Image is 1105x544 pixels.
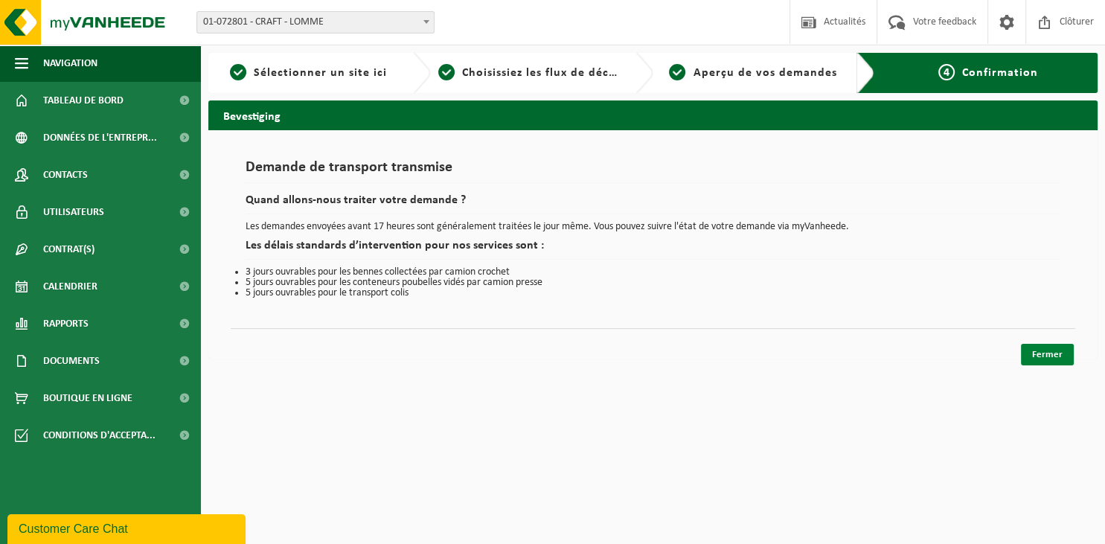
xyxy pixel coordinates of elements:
[254,67,387,79] span: Sélectionner un site ici
[246,267,1060,278] li: 3 jours ouvrables pour les bennes collectées par camion crochet
[43,305,89,342] span: Rapports
[246,194,1060,214] h2: Quand allons-nous traiter votre demande ?
[246,240,1060,260] h2: Les délais standards d’intervention pour nos services sont :
[43,231,95,268] span: Contrat(s)
[43,45,97,82] span: Navigation
[43,380,132,417] span: Boutique en ligne
[661,64,846,82] a: 3Aperçu de vos demandes
[462,67,710,79] span: Choisissiez les flux de déchets et récipients
[938,64,955,80] span: 4
[1021,344,1074,365] a: Fermer
[246,160,1060,183] h1: Demande de transport transmise
[216,64,401,82] a: 1Sélectionner un site ici
[197,12,434,33] span: 01-072801 - CRAFT - LOMME
[669,64,685,80] span: 3
[962,67,1038,79] span: Confirmation
[43,156,88,193] span: Contacts
[693,67,836,79] span: Aperçu de vos demandes
[230,64,246,80] span: 1
[43,119,157,156] span: Données de l'entrepr...
[43,268,97,305] span: Calendrier
[438,64,455,80] span: 2
[438,64,624,82] a: 2Choisissiez les flux de déchets et récipients
[43,342,100,380] span: Documents
[208,100,1098,129] h2: Bevestiging
[43,82,124,119] span: Tableau de bord
[196,11,435,33] span: 01-072801 - CRAFT - LOMME
[43,417,156,454] span: Conditions d'accepta...
[246,288,1060,298] li: 5 jours ouvrables pour le transport colis
[246,278,1060,288] li: 5 jours ouvrables pour les conteneurs poubelles vidés par camion presse
[7,511,249,544] iframe: chat widget
[246,222,1060,232] p: Les demandes envoyées avant 17 heures sont généralement traitées le jour même. Vous pouvez suivre...
[43,193,104,231] span: Utilisateurs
